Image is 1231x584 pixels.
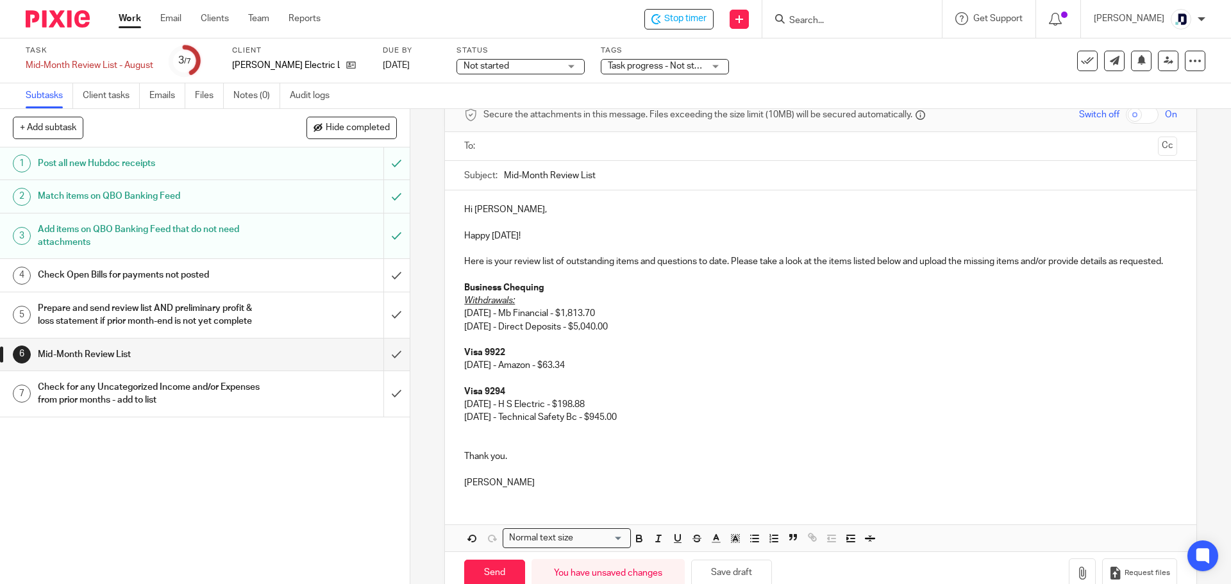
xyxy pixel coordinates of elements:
label: Subject: [464,169,498,182]
span: Normal text size [506,531,576,545]
h1: Check Open Bills for payments not posted [38,265,260,285]
h1: Check for any Uncategorized Income and/or Expenses from prior months - add to list [38,378,260,410]
button: Cc [1158,137,1177,156]
span: [DATE] [383,61,410,70]
span: Task progress - Not started + 2 [608,62,730,71]
div: 5 [13,306,31,324]
a: Work [119,12,141,25]
span: Secure the attachments in this message. Files exceeding the size limit (10MB) will be secured aut... [483,108,912,121]
p: [PERSON_NAME] [464,476,1177,489]
strong: Visa 9922 [464,348,505,357]
p: Thank you. [464,450,1177,463]
p: Hi [PERSON_NAME], [464,203,1177,216]
span: On [1165,108,1177,121]
div: Mid-Month Review List - August [26,59,153,72]
div: 7 [13,385,31,403]
div: 1 [13,154,31,172]
span: Hide completed [326,123,390,133]
a: Audit logs [290,83,339,108]
div: 3 [178,53,191,68]
strong: Visa 9294 [464,387,505,396]
div: 3 [13,227,31,245]
span: Request files [1125,568,1170,578]
a: Email [160,12,181,25]
span: Stop timer [664,12,707,26]
a: Emails [149,83,185,108]
h1: Post all new Hubdoc receipts [38,154,260,173]
p: [DATE] - Mb Financial - $1,813.70 [DATE] - Direct Deposits - $5,040.00 [464,307,1177,333]
strong: Business Chequing [464,283,544,292]
div: 6 [13,346,31,363]
small: /7 [184,58,191,65]
u: Withdrawals: [464,296,515,305]
a: Notes (0) [233,83,280,108]
a: Client tasks [83,83,140,108]
p: [PERSON_NAME] [1094,12,1164,25]
label: Client [232,46,367,56]
h1: Match items on QBO Banking Feed [38,187,260,206]
input: Search for option [577,531,623,545]
a: Reports [289,12,321,25]
div: 4 [13,267,31,285]
div: TG Schulz Electric Ltd - Mid-Month Review List - August [644,9,714,29]
img: deximal_460x460_FB_Twitter.png [1171,9,1191,29]
div: 2 [13,188,31,206]
p: [DATE] - H S Electric - $198.88 [DATE] - Technical Safety Bc - $945.00 [464,398,1177,424]
label: Due by [383,46,440,56]
a: Files [195,83,224,108]
a: Subtasks [26,83,73,108]
span: Get Support [973,14,1023,23]
a: Clients [201,12,229,25]
span: Switch off [1079,108,1119,121]
label: Task [26,46,153,56]
img: Pixie [26,10,90,28]
input: Search [788,15,903,27]
h1: Add items on QBO Banking Feed that do not need attachments [38,220,260,253]
div: Search for option [503,528,631,548]
span: Not started [464,62,509,71]
button: Hide completed [306,117,397,138]
p: [PERSON_NAME] Electric Ltd [232,59,340,72]
a: Team [248,12,269,25]
label: Tags [601,46,729,56]
p: Happy [DATE]! [464,229,1177,242]
label: To: [464,140,478,153]
p: [DATE] - Amazon - $63.34 [464,359,1177,372]
p: Here is your review list of outstanding items and questions to date. Please take a look at the it... [464,255,1177,268]
h1: Prepare and send review list AND preliminary profit & loss statement if prior month-end is not ye... [38,299,260,331]
label: Status [456,46,585,56]
h1: Mid-Month Review List [38,345,260,364]
button: + Add subtask [13,117,83,138]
